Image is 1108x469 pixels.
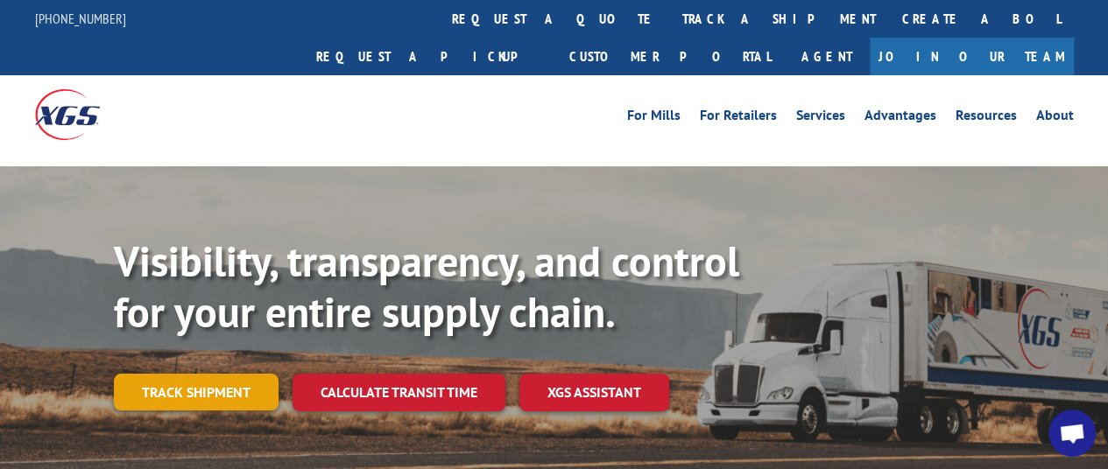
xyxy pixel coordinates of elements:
b: Visibility, transparency, and control for your entire supply chain. [114,234,739,339]
a: [PHONE_NUMBER] [35,10,126,27]
a: Agent [784,38,870,75]
a: Resources [956,108,1017,128]
a: Track shipment [114,374,279,410]
a: Join Our Team [870,38,1074,75]
a: For Retailers [700,108,777,128]
a: For Mills [627,108,681,128]
a: Calculate transit time [293,374,505,411]
a: Services [796,108,845,128]
a: About [1036,108,1074,128]
a: Customer Portal [556,38,784,75]
a: XGS ASSISTANT [519,374,669,411]
a: Advantages [865,108,936,128]
div: Open chat [1048,409,1096,457]
a: Request a pickup [303,38,556,75]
